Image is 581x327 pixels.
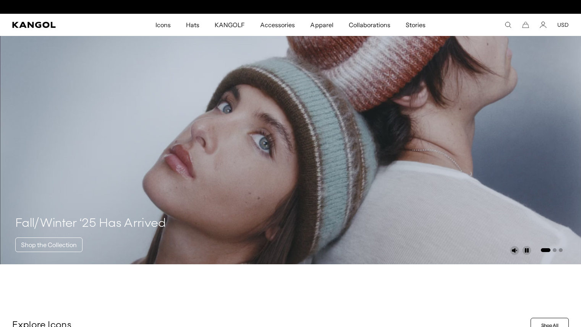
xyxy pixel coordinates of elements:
a: Accessories [252,14,303,36]
ul: Select a slide to show [540,247,563,253]
a: Stories [398,14,433,36]
div: 1 of 2 [212,4,369,10]
button: Go to slide 3 [559,248,563,252]
span: Stories [406,14,426,36]
button: Unmute [510,246,519,255]
a: Hats [178,14,207,36]
h4: Fall/Winter ‘25 Has Arrived [15,216,166,231]
span: Accessories [260,14,295,36]
a: Icons [148,14,178,36]
a: Apparel [303,14,341,36]
button: Go to slide 2 [553,248,557,252]
a: Collaborations [341,14,398,36]
button: USD [557,21,569,28]
a: Shop the Collection [15,238,83,252]
span: Hats [186,14,199,36]
button: Cart [522,21,529,28]
a: KANGOLF [207,14,252,36]
button: Go to slide 1 [541,248,550,252]
div: Announcement [212,4,369,10]
slideshow-component: Announcement bar [212,4,369,10]
span: Apparel [310,14,333,36]
span: Icons [155,14,171,36]
summary: Search here [505,21,511,28]
a: Kangol [12,22,102,28]
button: Pause [522,246,531,255]
span: KANGOLF [215,14,245,36]
a: Account [540,21,547,28]
span: Collaborations [349,14,390,36]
